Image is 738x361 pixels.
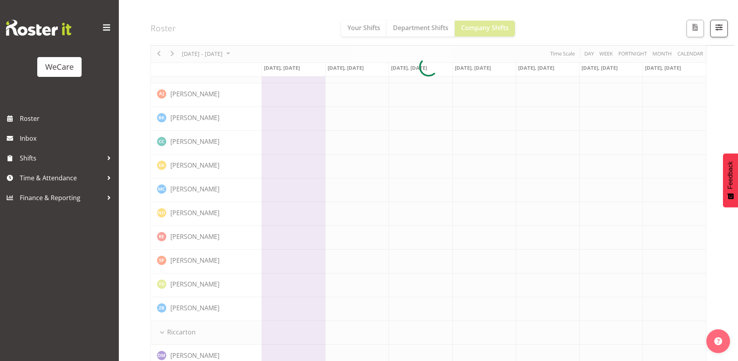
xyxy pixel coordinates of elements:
img: help-xxl-2.png [714,337,722,345]
button: Feedback - Show survey [723,153,738,207]
span: Shifts [20,152,103,164]
span: Roster [20,113,115,124]
span: Finance & Reporting [20,192,103,204]
button: Filter Shifts [710,20,728,37]
div: WeCare [45,61,74,73]
img: Rosterit website logo [6,20,71,36]
span: Feedback [727,161,734,189]
span: Time & Attendance [20,172,103,184]
span: Inbox [20,132,115,144]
